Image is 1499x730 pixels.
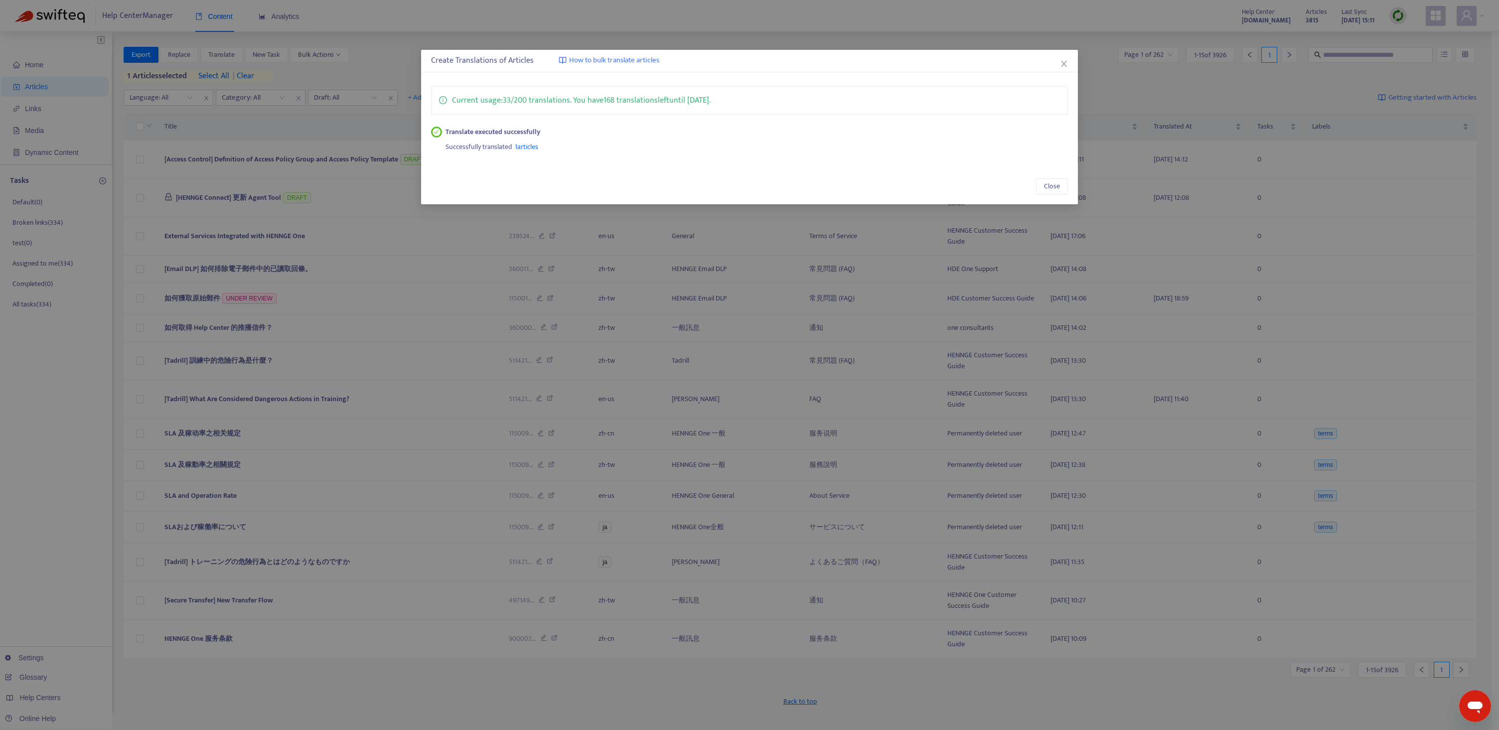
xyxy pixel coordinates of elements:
[452,94,711,107] p: Current usage: 33 / 200 translations . You have 168 translations left until [DATE] .
[1060,60,1068,68] span: close
[1058,58,1069,69] button: Close
[1044,181,1060,192] span: Close
[434,129,439,135] span: check
[446,127,540,138] strong: Translate executed successfully
[559,55,659,66] a: How to bulk translate articles
[446,138,1068,152] div: Successfully translated
[569,55,659,66] span: How to bulk translate articles
[431,55,1068,67] div: Create Translations of Articles
[1459,690,1491,722] iframe: Button to launch messaging window, conversation in progress
[559,56,567,64] img: image-link
[439,94,447,104] span: info-circle
[515,141,538,152] span: 1 articles
[1036,178,1068,194] button: Close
